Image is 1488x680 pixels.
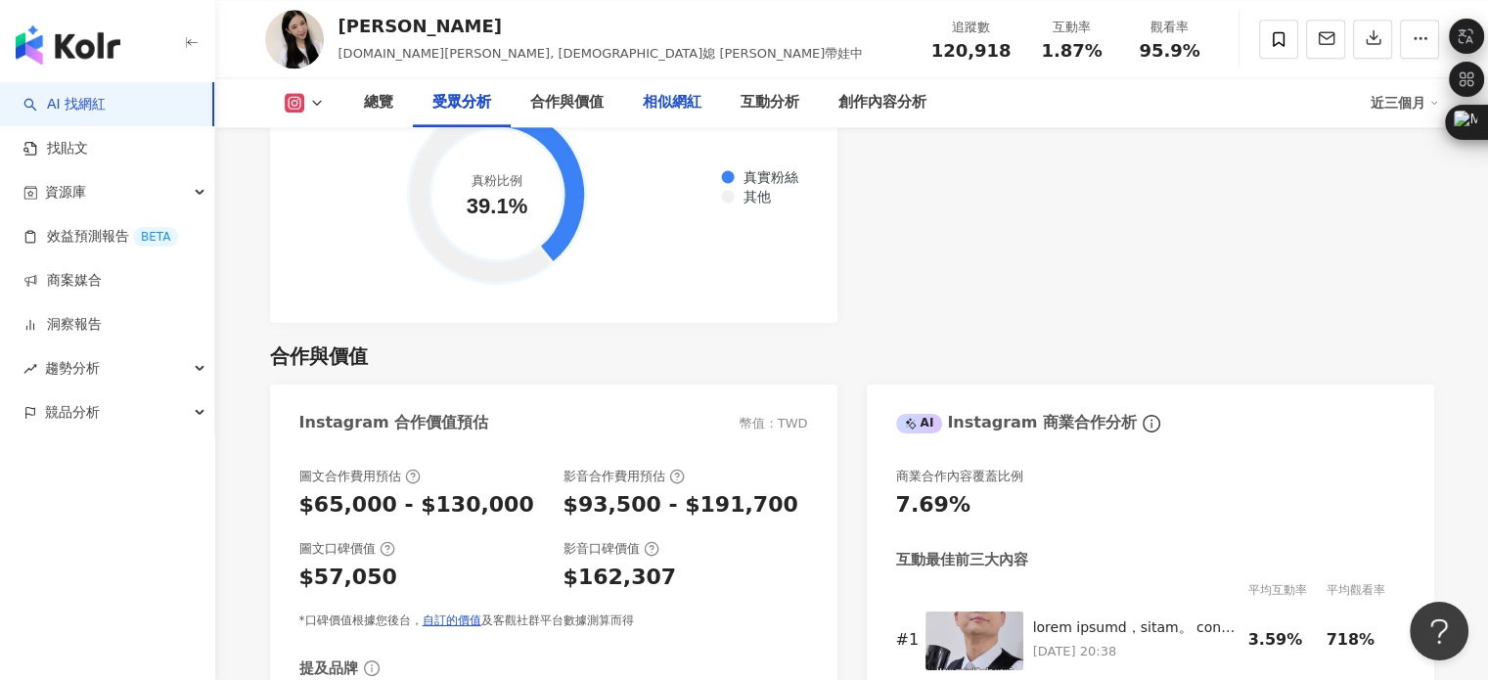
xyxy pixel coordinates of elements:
[423,613,481,627] a: 自訂的價值
[1139,41,1199,61] span: 95.9%
[23,139,88,159] a: 找貼文
[1248,629,1317,651] div: 3.59%
[16,25,120,65] img: logo
[1371,87,1439,118] div: 近三個月
[23,271,102,291] a: 商案媒合
[299,540,395,558] div: 圖文口碑價值
[1327,629,1395,651] div: 718%
[564,540,659,558] div: 影音口碑價值
[45,346,100,390] span: 趨勢分析
[299,468,421,485] div: 圖文合作費用預估
[1248,580,1327,600] div: 平均互動率
[299,658,358,679] div: 提及品牌
[925,612,1023,670] img: 一開始接觸 幫寶適奢寵幫，完全是意外。 那時候懷孕時親戚寄來奢寵幫禮盒， 說：「反正你之後每天都要用，試試看～。」 我當時其實沒抱什麼期待，因為尿布品牌我換過好幾種， 每次都覺得「就那樣」，差不...
[23,227,178,247] a: 效益預測報告BETA
[741,91,799,114] div: 互動分析
[1133,18,1207,37] div: 觀看率
[564,468,685,485] div: 影音合作費用預估
[299,490,534,521] div: $65,000 - $130,000
[931,18,1012,37] div: 追蹤數
[896,629,916,651] div: # 1
[23,95,106,114] a: searchAI 找網紅
[1410,602,1468,660] iframe: Help Scout Beacon - Open
[338,14,864,38] div: [PERSON_NAME]
[270,342,368,370] div: 合作與價值
[299,412,489,433] div: Instagram 合作價值預估
[729,169,798,185] span: 真實粉絲
[1033,641,1239,662] p: [DATE] 20:38
[740,415,808,432] div: 幣值：TWD
[45,390,100,434] span: 競品分析
[299,563,397,593] div: $57,050
[338,46,864,61] span: [DOMAIN_NAME][PERSON_NAME], [DEMOGRAPHIC_DATA]媳 [PERSON_NAME]帶娃中
[361,657,383,679] span: info-circle
[364,91,393,114] div: 總覽
[896,550,1028,570] div: 互動最佳前三大內容
[729,189,771,204] span: 其他
[896,412,1137,433] div: Instagram 商業合作分析
[564,563,677,593] div: $162,307
[23,362,37,376] span: rise
[643,91,701,114] div: 相似網紅
[265,10,324,68] img: KOL Avatar
[896,468,1023,485] div: 商業合作內容覆蓋比例
[1035,18,1109,37] div: 互動率
[1327,580,1405,600] div: 平均觀看率
[838,91,926,114] div: 創作內容分析
[1041,41,1102,61] span: 1.87%
[432,91,491,114] div: 受眾分析
[1033,618,1239,638] div: lorem ipsumd，sitam。 consecteturadip， e：「seddoeiusm，tem～。」 incididuntu，laboreetdolo， magna「ali」，en...
[896,490,970,521] div: 7.69%
[1140,412,1163,435] span: info-circle
[530,91,604,114] div: 合作與價值
[23,315,102,335] a: 洞察報告
[564,490,798,521] div: $93,500 - $191,700
[931,40,1012,61] span: 120,918
[45,170,86,214] span: 資源庫
[896,414,943,433] div: AI
[299,612,808,629] div: *口碑價值根據您後台， 及客觀社群平台數據測算而得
